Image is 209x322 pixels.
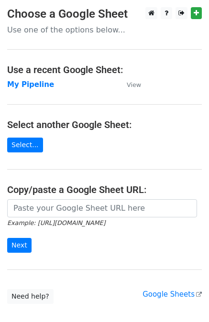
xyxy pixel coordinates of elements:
a: View [117,80,141,89]
p: Use one of the options below... [7,25,202,35]
small: Example: [URL][DOMAIN_NAME] [7,219,105,226]
a: Google Sheets [143,290,202,299]
h3: Choose a Google Sheet [7,7,202,21]
a: Need help? [7,289,54,304]
h4: Copy/paste a Google Sheet URL: [7,184,202,195]
h4: Select another Google Sheet: [7,119,202,130]
input: Paste your Google Sheet URL here [7,199,197,217]
a: My Pipeline [7,80,54,89]
h4: Use a recent Google Sheet: [7,64,202,75]
small: View [127,81,141,88]
a: Select... [7,138,43,152]
input: Next [7,238,32,253]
